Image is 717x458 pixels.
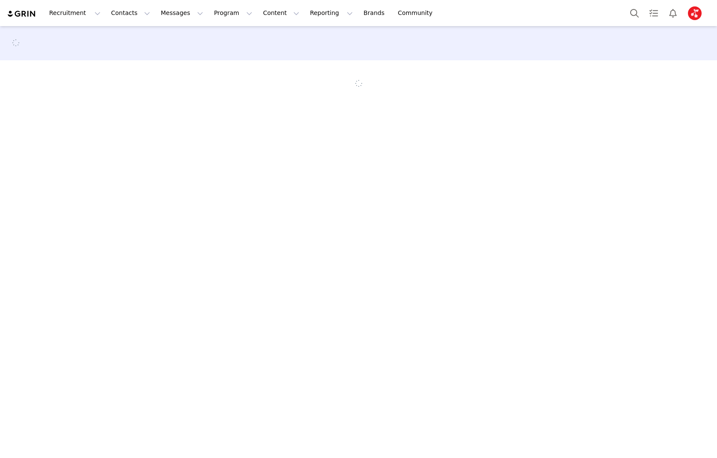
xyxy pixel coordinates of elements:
[209,3,257,23] button: Program
[7,10,37,18] img: grin logo
[106,3,155,23] button: Contacts
[644,3,663,23] a: Tasks
[258,3,304,23] button: Content
[305,3,358,23] button: Reporting
[683,6,710,20] button: Profile
[393,3,442,23] a: Community
[44,3,106,23] button: Recruitment
[156,3,208,23] button: Messages
[664,3,682,23] button: Notifications
[625,3,644,23] button: Search
[358,3,392,23] a: Brands
[688,6,702,20] img: cfdc7c8e-f9f4-406a-bed9-72c9a347eaed.jpg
